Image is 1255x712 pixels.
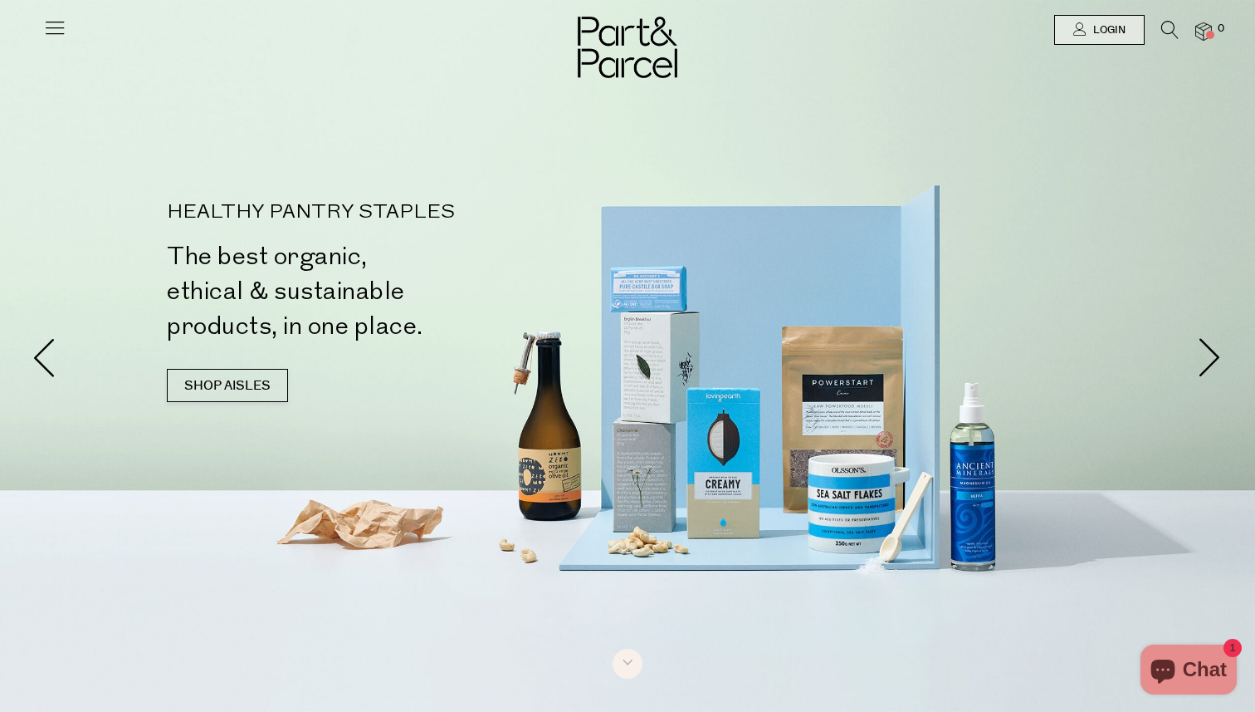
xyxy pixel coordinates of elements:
a: SHOP AISLES [167,369,288,402]
inbox-online-store-chat: Shopify online store chat [1135,645,1242,699]
a: Login [1054,15,1145,45]
p: HEALTHY PANTRY STAPLES [167,203,634,223]
img: Part&Parcel [578,17,677,78]
h2: The best organic, ethical & sustainable products, in one place. [167,239,634,344]
span: Login [1089,23,1126,37]
a: 0 [1195,22,1212,40]
span: 0 [1213,22,1228,37]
